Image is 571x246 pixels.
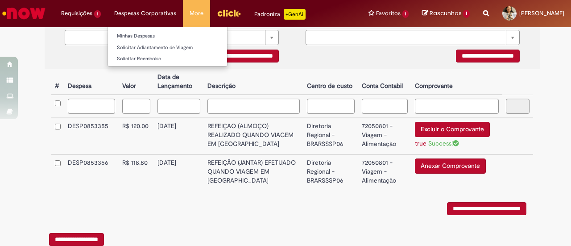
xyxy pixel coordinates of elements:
a: Minhas Despesas [108,31,227,41]
th: Data de Lançamento [154,69,203,95]
th: # [51,69,64,95]
a: Solicitar Reembolso [108,54,227,64]
td: [DATE] [154,154,203,189]
span: 1 [402,10,409,18]
button: Anexar Comprovante [415,158,486,174]
a: Rascunhos [422,9,470,18]
a: true [415,139,426,147]
td: DESP0853355 [64,118,119,154]
span: 1 [94,10,101,18]
p: +GenAi [284,9,306,20]
td: R$ 120.00 [119,118,154,154]
button: Excluir o Comprovante [415,122,490,137]
td: DESP0853356 [64,154,119,189]
a: Solicitar Adiantamento de Viagem [108,43,227,53]
td: Anexar Comprovante [411,154,502,189]
span: More [190,9,203,18]
th: Valor [119,69,154,95]
th: Centro de custo [303,69,358,95]
td: Excluir o Comprovante true Success! [411,118,502,154]
th: Descrição [204,69,304,95]
td: 72050801 - Viagem - Alimentação [358,118,411,154]
a: Limpar campo {0} [65,30,279,45]
ul: Despesas Corporativas [108,27,228,67]
td: REFEIÇAO (ALMOÇO) REALIZADO QUANDO VIAGEM EM [GEOGRAPHIC_DATA] [204,118,304,154]
td: REFEIÇÃO (JANTAR) EFETUADO QUANDO VIAGEM EM [GEOGRAPHIC_DATA] [204,154,304,189]
img: ServiceNow [1,4,47,22]
span: [PERSON_NAME] [519,9,564,17]
td: Diretoria Regional - BRARSSSP06 [303,154,358,189]
span: Despesas Corporativas [114,9,176,18]
span: Success! [428,139,459,147]
span: Favoritos [376,9,401,18]
th: Comprovante [411,69,502,95]
td: R$ 118.80 [119,154,154,189]
th: Conta Contabil [358,69,411,95]
td: [DATE] [154,118,203,154]
td: Diretoria Regional - BRARSSSP06 [303,118,358,154]
th: Despesa [64,69,119,95]
span: 1 [463,10,470,18]
span: Requisições [61,9,92,18]
div: Padroniza [254,9,306,20]
td: 72050801 - Viagem - Alimentação [358,154,411,189]
img: click_logo_yellow_360x200.png [217,6,241,20]
span: Rascunhos [430,9,462,17]
a: Limpar campo {0} [306,30,520,45]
